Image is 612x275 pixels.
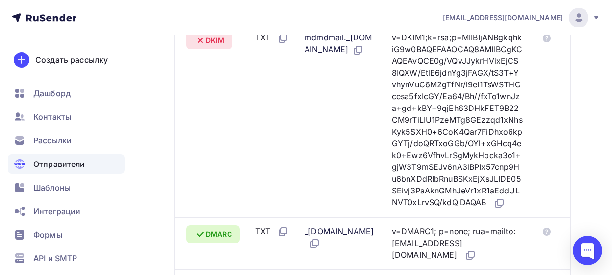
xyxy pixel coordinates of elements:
a: Формы [8,225,125,245]
span: Отправители [33,158,85,170]
span: API и SMTP [33,252,77,264]
a: Контакты [8,107,125,127]
div: TXT [255,225,289,238]
span: [EMAIL_ADDRESS][DOMAIN_NAME] [443,13,563,23]
span: DMARC [206,229,232,239]
a: Шаблоны [8,178,125,197]
a: Рассылки [8,131,125,150]
div: TXT [255,31,289,44]
span: Интеграции [33,205,80,217]
a: Отправители [8,154,125,174]
a: Дашборд [8,83,125,103]
div: Создать рассылку [35,54,108,66]
div: _[DOMAIN_NAME] [305,225,376,250]
span: Дашборд [33,87,71,99]
span: Формы [33,229,62,241]
div: v=DMARC1; p=none; rua=mailto:[EMAIL_ADDRESS][DOMAIN_NAME] [392,225,523,262]
div: mdmdmail._[DOMAIN_NAME] [305,31,376,56]
span: Рассылки [33,135,72,146]
div: v=DKIM1;k=rsa;p=MIIBIjANBgkqhkiG9w0BAQEFAAOCAQ8AMIIBCgKCAQEAvQCE0g/VQvJJykrHVixEjCS8IQXW/EtlE6jdn... [392,31,523,209]
span: DKIM [206,35,225,45]
span: Шаблоны [33,182,71,193]
span: Контакты [33,111,71,123]
a: [EMAIL_ADDRESS][DOMAIN_NAME] [443,8,600,27]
